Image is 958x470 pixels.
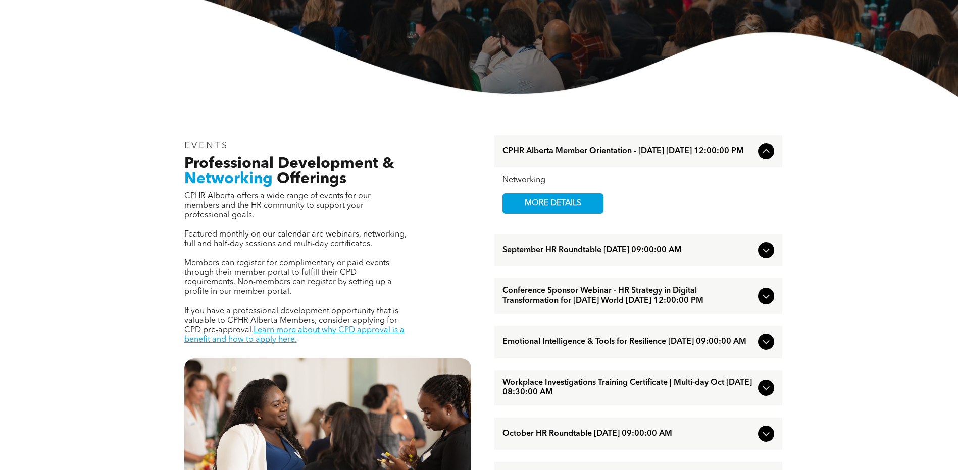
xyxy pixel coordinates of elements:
span: If you have a professional development opportunity that is valuable to CPHR Alberta Members, cons... [184,307,398,334]
a: Learn more about why CPD approval is a benefit and how to apply here. [184,326,405,344]
span: Emotional Intelligence & Tools for Resilience [DATE] 09:00:00 AM [502,337,754,347]
span: Workplace Investigations Training Certificate | Multi-day Oct [DATE] 08:30:00 AM [502,378,754,397]
span: Professional Development & [184,156,394,171]
div: Networking [502,175,774,185]
span: CPHR Alberta offers a wide range of events for our members and the HR community to support your p... [184,192,371,219]
span: MORE DETAILS [513,194,593,213]
a: MORE DETAILS [502,193,603,214]
span: Offerings [277,171,346,187]
span: Networking [184,171,273,187]
span: Featured monthly on our calendar are webinars, networking, full and half-day sessions and multi-d... [184,230,407,248]
span: September HR Roundtable [DATE] 09:00:00 AM [502,246,754,255]
span: Members can register for complimentary or paid events through their member portal to fulfill thei... [184,259,392,296]
span: October HR Roundtable [DATE] 09:00:00 AM [502,429,754,439]
span: Conference Sponsor Webinar - HR Strategy in Digital Transformation for [DATE] World [DATE] 12:00:... [502,286,754,306]
span: CPHR Alberta Member Orientation - [DATE] [DATE] 12:00:00 PM [502,147,754,156]
span: EVENTS [184,141,229,150]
